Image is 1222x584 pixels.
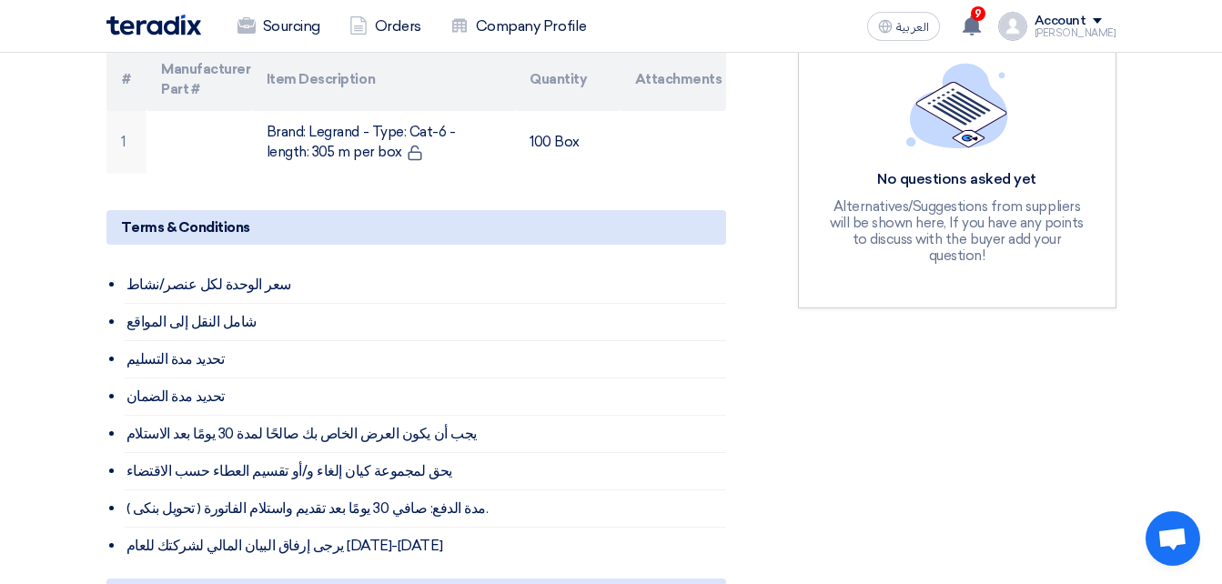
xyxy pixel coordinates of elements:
[621,48,726,111] th: Attachments
[1035,14,1086,29] div: Account
[896,21,929,34] span: العربية
[125,453,726,490] li: يحق لمجموعة كيان إلغاء و/أو تقسيم العطاء حسب الاقتضاء
[125,416,726,453] li: يجب أن يكون العرض الخاص بك صالحًا لمدة 30 يومًا بعد الاستلام
[824,170,1090,189] div: No questions asked yet
[436,6,601,46] a: Company Profile
[121,217,250,237] span: Terms & Conditions
[515,111,621,174] td: 100 Box
[971,6,985,21] span: 9
[106,111,147,174] td: 1
[125,267,726,304] li: سعر الوحدة لكل عنصر/نشاط
[824,198,1090,264] div: Alternatives/Suggestions from suppliers will be shown here, If you have any points to discuss wit...
[146,48,252,111] th: Manufacturer Part #
[1035,28,1116,38] div: [PERSON_NAME]
[106,15,201,35] img: Teradix logo
[125,490,726,528] li: ( تحويل بنكى ) مدة الدفع: صافي 30 يومًا بعد تقديم واستلام الفاتورة.
[1146,511,1200,566] div: Open chat
[106,48,147,111] th: #
[906,63,1008,148] img: empty_state_list.svg
[125,528,726,564] li: يرجى إرفاق البيان المالي لشركتك للعام [DATE]-[DATE]
[125,304,726,341] li: شامل النقل إلى المواقع
[125,378,726,416] li: تحديد مدة الضمان
[125,341,726,378] li: تحديد مدة التسليم
[223,6,335,46] a: Sourcing
[335,6,436,46] a: Orders
[252,48,515,111] th: Item Description
[867,12,940,41] button: العربية
[252,111,515,174] td: Brand: Legrand - Type: Cat-6 - length: 305 m per box
[998,12,1027,41] img: profile_test.png
[515,48,621,111] th: Quantity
